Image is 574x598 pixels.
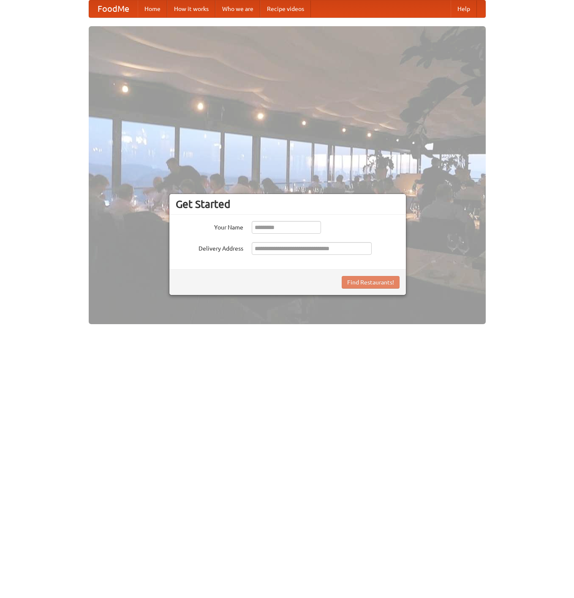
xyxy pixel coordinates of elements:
[451,0,477,17] a: Help
[167,0,215,17] a: How it works
[176,242,243,253] label: Delivery Address
[176,198,400,210] h3: Get Started
[215,0,260,17] a: Who we are
[260,0,311,17] a: Recipe videos
[342,276,400,289] button: Find Restaurants!
[176,221,243,232] label: Your Name
[138,0,167,17] a: Home
[89,0,138,17] a: FoodMe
